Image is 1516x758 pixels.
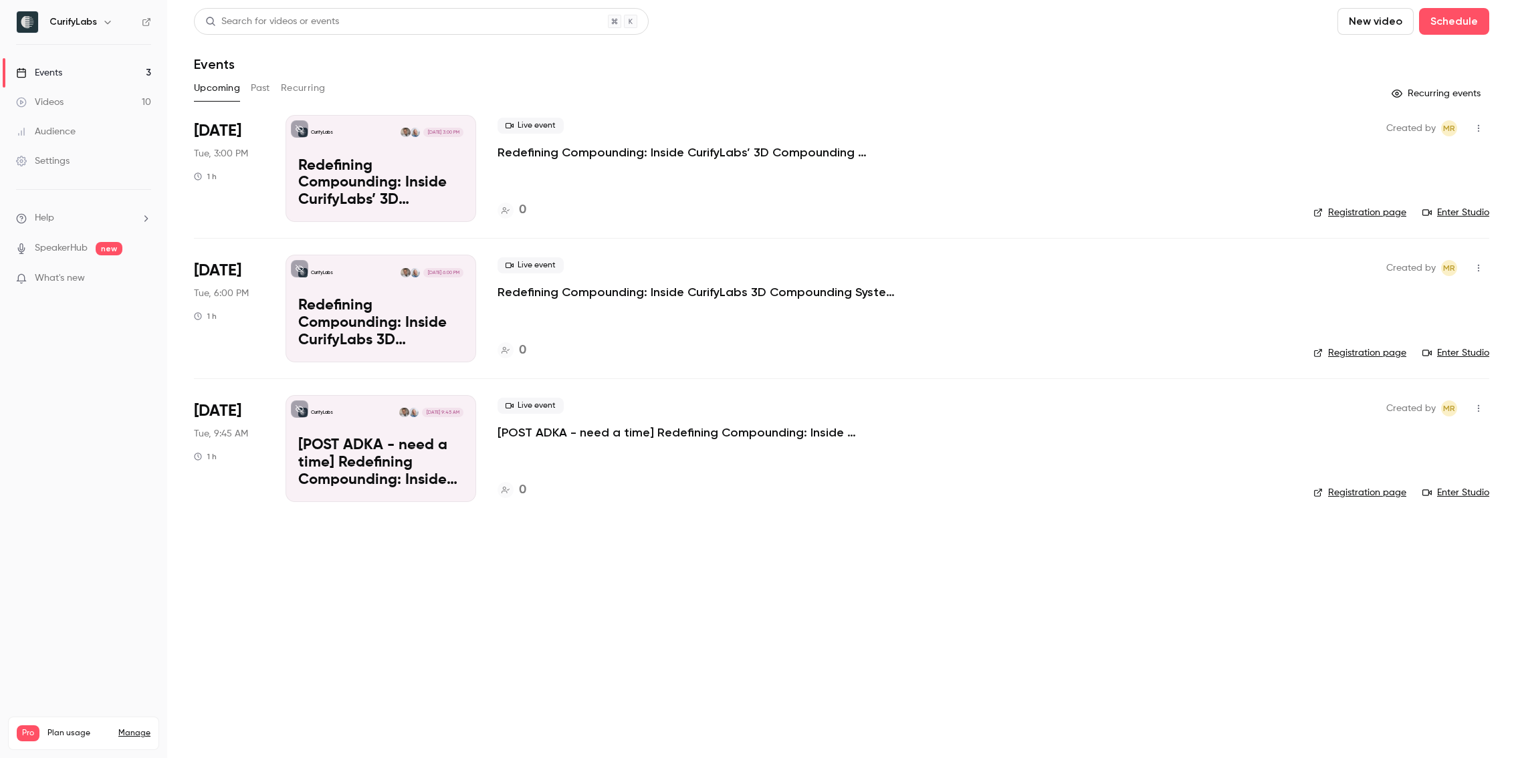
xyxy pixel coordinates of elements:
[16,125,76,138] div: Audience
[16,96,64,109] div: Videos
[498,201,526,219] a: 0
[401,128,410,137] img: Niklas Sandler
[286,255,476,362] a: Redefining Compounding: Inside CurifyLabs 3D Compounding System Solution - Later SessionCurifyLab...
[194,171,217,182] div: 1 h
[1313,206,1406,219] a: Registration page
[16,66,62,80] div: Events
[498,284,899,300] a: Redefining Compounding: Inside CurifyLabs 3D Compounding System Solution - Later Session
[498,144,899,160] a: Redefining Compounding: Inside CurifyLabs’ 3D Compounding System Solution - Early Session
[194,147,248,160] span: Tue, 3:00 PM
[298,297,463,349] p: Redefining Compounding: Inside CurifyLabs 3D Compounding System Solution - Later Session
[281,78,326,99] button: Recurring
[1441,120,1457,136] span: Marion Roussel
[298,437,463,489] p: [POST ADKA - need a time] Redefining Compounding: Inside CurifyLabs’ 3D Compounding System Solution
[16,211,151,225] li: help-dropdown-opener
[194,395,264,502] div: Nov 18 Tue, 9:45 AM (Europe/Helsinki)
[194,56,235,72] h1: Events
[1443,120,1455,136] span: MR
[311,129,333,136] p: CurifyLabs
[205,15,339,29] div: Search for videos or events
[1386,83,1489,104] button: Recurring events
[498,257,564,273] span: Live event
[194,311,217,322] div: 1 h
[286,395,476,502] a: [POST ADKA - need a time] Redefining Compounding: Inside CurifyLabs’ 3D Compounding System Soluti...
[519,481,526,499] h4: 0
[118,728,150,739] a: Manage
[1386,260,1436,276] span: Created by
[409,408,419,417] img: Sandra Schuele
[194,255,264,362] div: Oct 28 Tue, 6:00 PM (Europe/Helsinki)
[286,115,476,222] a: Redefining Compounding: Inside CurifyLabs’ 3D Compounding System Solution - Early SessionCurifyLa...
[49,15,97,29] h6: CurifyLabs
[17,725,39,741] span: Pro
[35,241,88,255] a: SpeakerHub
[17,11,38,33] img: CurifyLabs
[194,115,264,222] div: Oct 28 Tue, 3:00 PM (Europe/Helsinki)
[498,481,526,499] a: 0
[194,451,217,462] div: 1 h
[498,398,564,414] span: Live event
[1422,486,1489,499] a: Enter Studio
[311,409,333,416] p: CurifyLabs
[298,158,463,209] p: Redefining Compounding: Inside CurifyLabs’ 3D Compounding System Solution - Early Session
[194,260,241,281] span: [DATE]
[251,78,270,99] button: Past
[311,269,333,276] p: CurifyLabs
[1313,346,1406,360] a: Registration page
[1386,400,1436,416] span: Created by
[423,128,463,137] span: [DATE] 3:00 PM
[96,242,122,255] span: new
[1422,346,1489,360] a: Enter Studio
[411,268,420,277] img: Sandra Schuele
[519,342,526,360] h4: 0
[194,400,241,422] span: [DATE]
[1313,486,1406,499] a: Registration page
[411,128,420,137] img: Sandra Schuele
[498,118,564,134] span: Live event
[1441,400,1457,416] span: Marion Roussel
[194,427,248,440] span: Tue, 9:45 AM
[498,342,526,360] a: 0
[194,120,241,142] span: [DATE]
[35,211,54,225] span: Help
[194,78,240,99] button: Upcoming
[423,268,463,277] span: [DATE] 6:00 PM
[1422,206,1489,219] a: Enter Studio
[1443,260,1455,276] span: MR
[1386,120,1436,136] span: Created by
[399,408,409,417] img: Niklas Sandler
[1441,260,1457,276] span: Marion Roussel
[47,728,110,739] span: Plan usage
[1443,400,1455,416] span: MR
[1337,8,1414,35] button: New video
[194,287,249,300] span: Tue, 6:00 PM
[498,424,899,440] a: [POST ADKA - need a time] Redefining Compounding: Inside CurifyLabs’ 3D Compounding System Solution
[35,271,85,285] span: What's new
[519,201,526,219] h4: 0
[422,408,463,417] span: [DATE] 9:45 AM
[401,268,410,277] img: Niklas Sandler
[16,154,70,168] div: Settings
[1419,8,1489,35] button: Schedule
